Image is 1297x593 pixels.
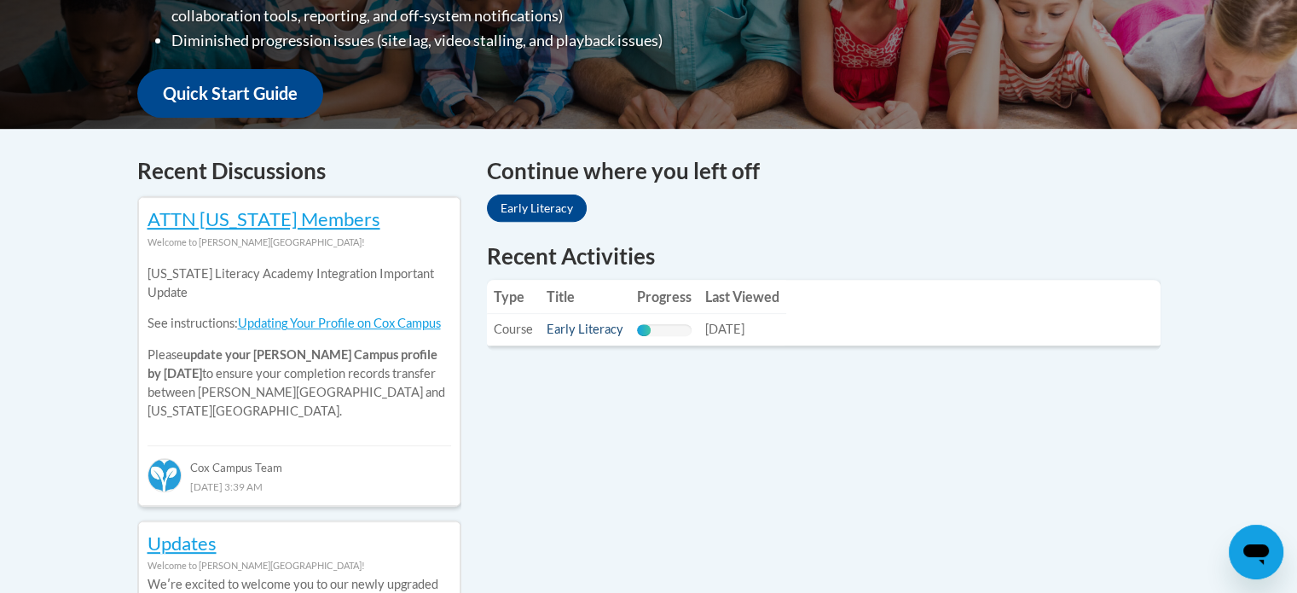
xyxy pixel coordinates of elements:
[148,314,451,333] p: See instructions:
[137,69,323,118] a: Quick Start Guide
[547,322,623,336] a: Early Literacy
[540,280,630,314] th: Title
[487,280,540,314] th: Type
[137,154,461,188] h4: Recent Discussions
[487,241,1161,271] h1: Recent Activities
[494,322,533,336] span: Course
[238,316,441,330] a: Updating Your Profile on Cox Campus
[637,324,651,336] div: Progress, %
[698,280,786,314] th: Last Viewed
[1229,525,1283,579] iframe: Button to launch messaging window
[148,265,451,302] p: [US_STATE] Literacy Academy Integration Important Update
[148,458,182,492] img: Cox Campus Team
[148,252,451,433] div: Please to ensure your completion records transfer between [PERSON_NAME][GEOGRAPHIC_DATA] and [US_...
[148,233,451,252] div: Welcome to [PERSON_NAME][GEOGRAPHIC_DATA]!
[148,347,437,381] b: update your [PERSON_NAME] Campus profile by [DATE]
[487,154,1161,188] h4: Continue where you left off
[148,445,451,476] div: Cox Campus Team
[148,477,451,496] div: [DATE] 3:39 AM
[148,532,217,555] a: Updates
[630,280,698,314] th: Progress
[148,556,451,575] div: Welcome to [PERSON_NAME][GEOGRAPHIC_DATA]!
[148,207,380,230] a: ATTN [US_STATE] Members
[171,28,756,53] li: Diminished progression issues (site lag, video stalling, and playback issues)
[487,195,587,222] a: Early Literacy
[705,322,744,336] span: [DATE]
